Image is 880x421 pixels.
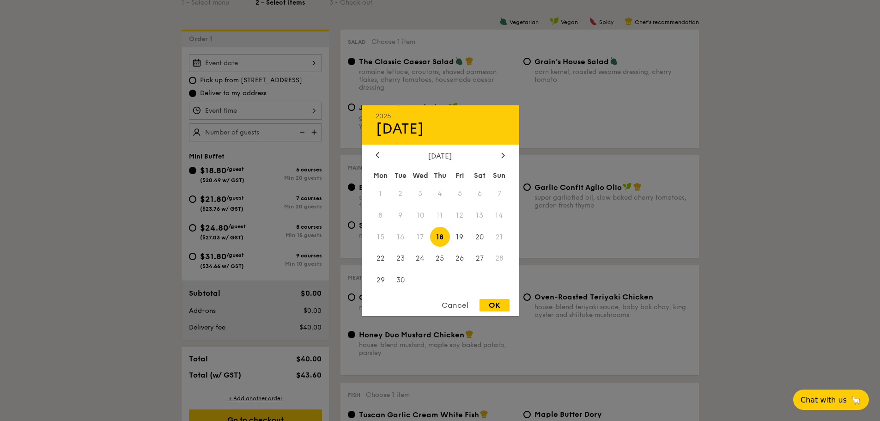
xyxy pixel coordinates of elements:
[410,227,430,247] span: 17
[371,205,391,225] span: 8
[470,183,490,203] span: 6
[490,167,510,183] div: Sun
[390,270,410,290] span: 30
[450,205,470,225] span: 12
[450,183,470,203] span: 5
[410,249,430,268] span: 24
[390,167,410,183] div: Tue
[410,205,430,225] span: 10
[390,183,410,203] span: 2
[470,167,490,183] div: Sat
[371,249,391,268] span: 22
[430,167,450,183] div: Thu
[801,396,847,404] span: Chat with us
[371,183,391,203] span: 1
[490,183,510,203] span: 7
[376,151,505,160] div: [DATE]
[410,167,430,183] div: Wed
[490,249,510,268] span: 28
[450,167,470,183] div: Fri
[490,227,510,247] span: 21
[410,183,430,203] span: 3
[470,249,490,268] span: 27
[850,395,862,405] span: 🦙
[390,205,410,225] span: 9
[371,270,391,290] span: 29
[470,205,490,225] span: 13
[390,249,410,268] span: 23
[450,227,470,247] span: 19
[432,299,478,311] div: Cancel
[470,227,490,247] span: 20
[430,183,450,203] span: 4
[479,299,510,311] div: OK
[430,249,450,268] span: 25
[371,167,391,183] div: Mon
[371,227,391,247] span: 15
[430,227,450,247] span: 18
[376,112,505,120] div: 2025
[450,249,470,268] span: 26
[490,205,510,225] span: 14
[430,205,450,225] span: 11
[390,227,410,247] span: 16
[376,120,505,137] div: [DATE]
[793,390,869,410] button: Chat with us🦙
